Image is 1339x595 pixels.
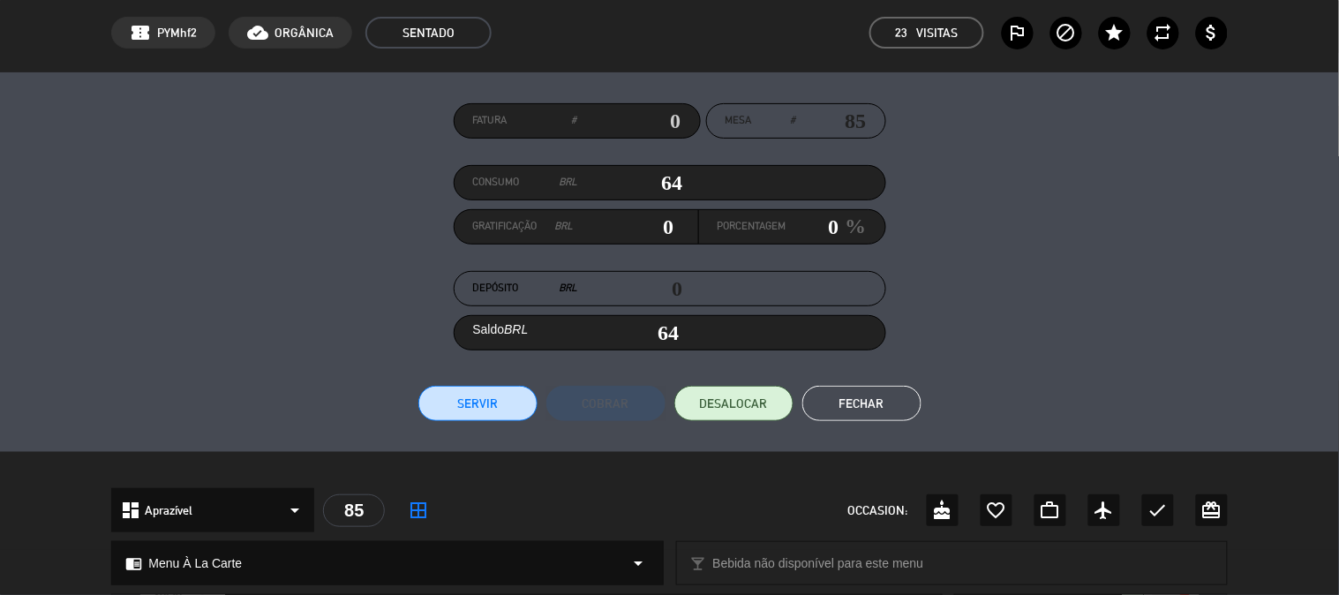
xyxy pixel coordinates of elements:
i: chrome_reader_mode [125,555,142,572]
em: BRL [555,218,574,236]
input: number [796,108,867,134]
span: Mesa [726,112,752,130]
i: star [1104,22,1125,43]
span: OCCASION: [848,501,908,521]
label: Consumo [473,174,578,192]
i: card_giftcard [1201,500,1222,521]
span: ORGÂNICA [275,23,334,43]
input: 0 [786,214,839,240]
em: Visitas [916,23,958,43]
input: 0 [577,108,681,134]
span: DESALOCAR [700,395,768,413]
em: BRL [504,322,528,336]
input: 0 [578,169,683,196]
i: cloud_done [247,22,268,43]
i: airplanemode_active [1094,500,1115,521]
em: BRL [560,280,578,297]
i: block [1056,22,1077,43]
i: work_outline [1040,500,1061,521]
label: Fatura [473,112,577,130]
input: 0 [574,214,674,240]
label: Saldo [473,320,529,340]
i: favorite_border [986,500,1007,521]
em: # [572,112,577,130]
button: DESALOCAR [674,386,794,421]
i: dashboard [120,500,141,521]
i: local_bar [690,555,707,572]
span: Bebida não disponível para este menu [713,554,924,574]
i: border_all [408,500,429,521]
i: arrow_drop_down [284,500,305,521]
span: PYMhf2 [157,23,197,43]
button: Fechar [802,386,922,421]
i: arrow_drop_down [628,553,650,574]
span: Menu À La Carte [148,554,242,574]
label: Depósito [473,280,578,297]
div: 85 [323,494,385,527]
span: confirmation_number [130,22,151,43]
i: outlined_flag [1007,22,1028,43]
span: SENTADO [365,17,492,49]
i: attach_money [1201,22,1222,43]
button: Cobrar [546,386,666,421]
em: BRL [560,174,578,192]
i: check [1147,500,1169,521]
button: Servir [418,386,538,421]
em: # [791,112,796,130]
label: Gratificação [473,218,574,236]
span: Aprazível [145,501,192,521]
label: Porcentagem [718,218,786,236]
span: 23 [895,23,907,43]
em: % [839,209,867,244]
i: cake [932,500,953,521]
i: repeat [1153,22,1174,43]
